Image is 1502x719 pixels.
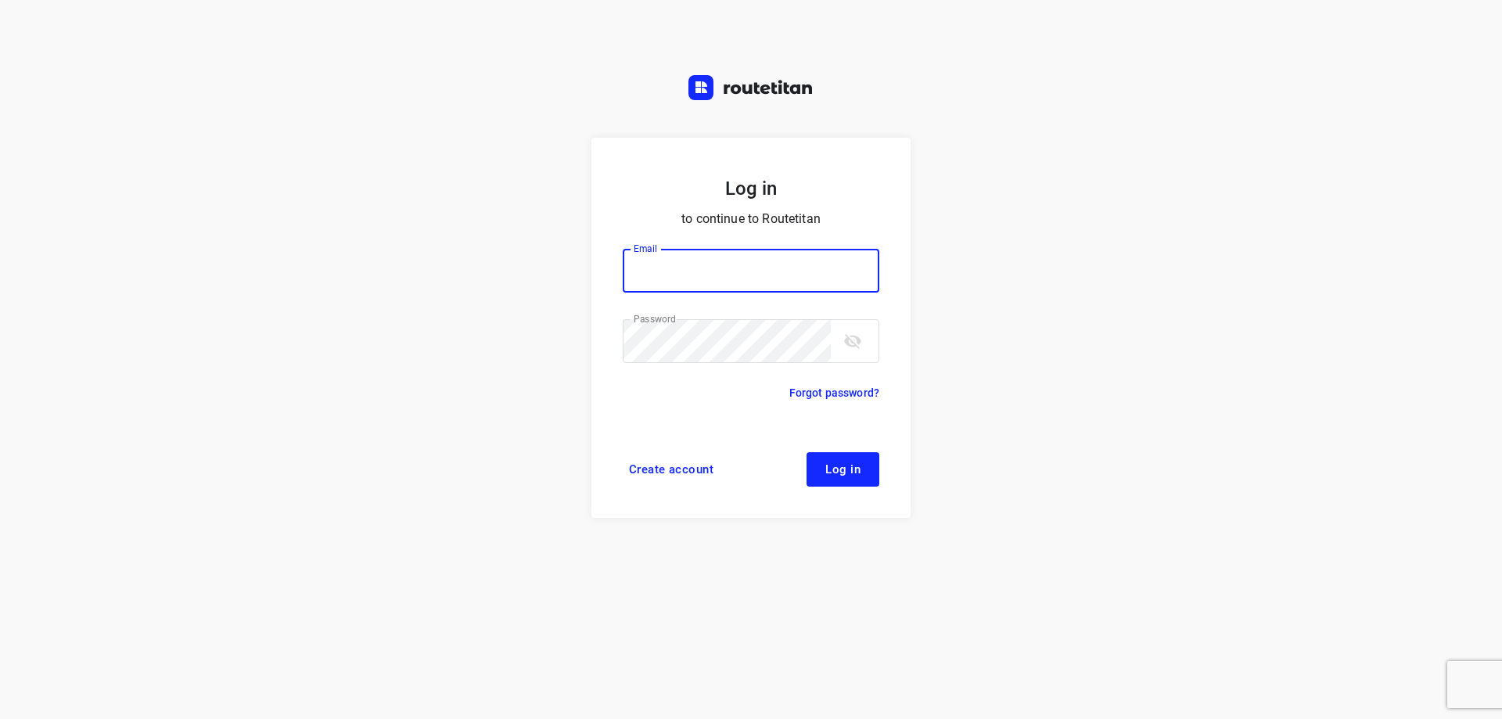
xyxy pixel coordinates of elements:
span: Create account [629,463,713,476]
h5: Log in [623,175,879,202]
a: Create account [623,452,720,487]
span: Log in [825,463,861,476]
p: to continue to Routetitan [623,208,879,230]
a: Forgot password? [789,383,879,402]
button: Log in [807,452,879,487]
a: Routetitan [688,75,814,104]
img: Routetitan [688,75,814,100]
button: toggle password visibility [837,325,868,357]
